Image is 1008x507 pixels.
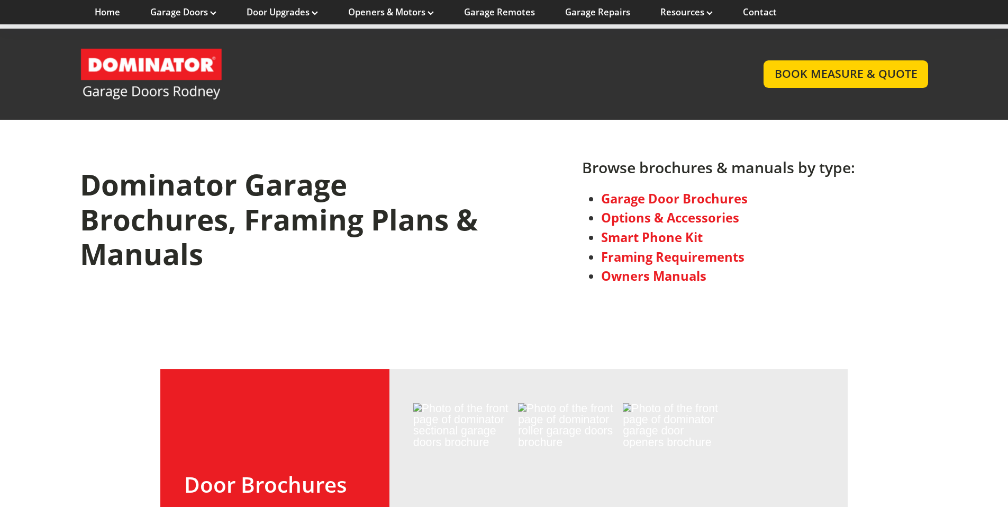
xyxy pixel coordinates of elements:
a: Smart Phone Kit [601,229,703,246]
h1: Dominator Garage Brochures, Framing Plans & Manuals [80,167,499,283]
a: Owners Manuals [601,268,706,284]
a: Garage Doors [150,6,216,18]
a: Door Upgrades [247,6,318,18]
a: Garage Door Brochures [601,190,748,207]
h2: Door Brochures [184,472,366,497]
h2: Browse brochures & manuals by type: [582,158,855,183]
a: Contact [743,6,777,18]
a: Garage Remotes [464,6,535,18]
a: Garage Repairs [565,6,630,18]
a: Framing Requirements [601,248,744,265]
a: Home [95,6,120,18]
a: BOOK MEASURE & QUOTE [764,60,928,87]
a: Options & Accessories [601,209,739,226]
a: Openers & Motors [348,6,434,18]
a: Resources [660,6,713,18]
